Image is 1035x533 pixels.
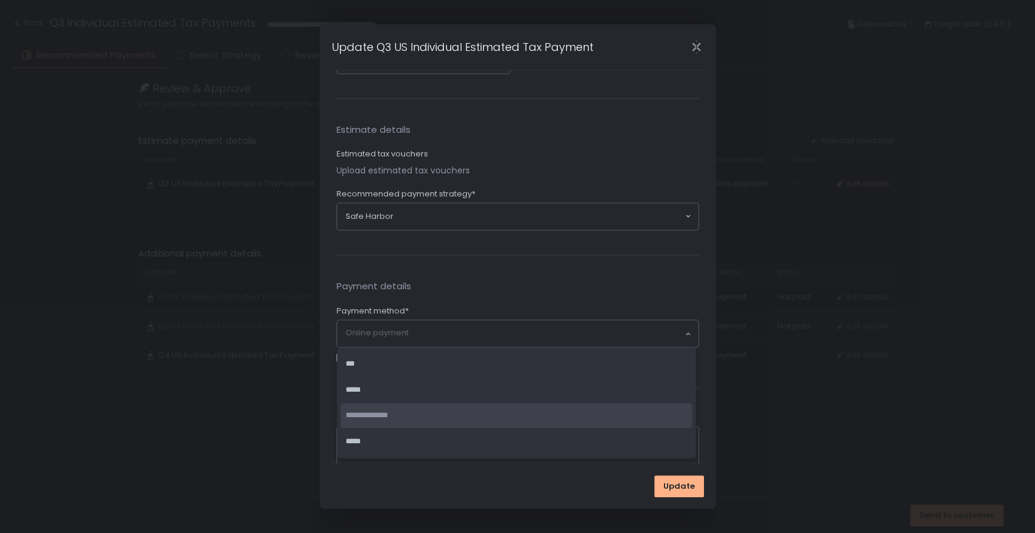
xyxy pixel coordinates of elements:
[337,164,470,176] button: Upload estimated tax vouchers
[346,211,394,222] span: Safe Harbor
[337,412,401,423] span: Additional notes
[337,189,475,199] span: Recommended payment strategy*
[654,475,704,497] button: Update
[332,39,594,55] h1: Update Q3 US Individual Estimated Tax Payment
[337,123,699,137] span: Estimate details
[394,210,684,223] input: Search for option
[337,280,699,293] span: Payment details
[337,149,428,159] label: Estimated tax vouchers
[663,481,695,492] span: Update
[337,306,409,317] span: Payment method*
[346,327,684,340] input: Search for option
[677,40,716,54] div: Close
[337,203,698,230] div: Search for option
[337,320,698,347] div: Search for option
